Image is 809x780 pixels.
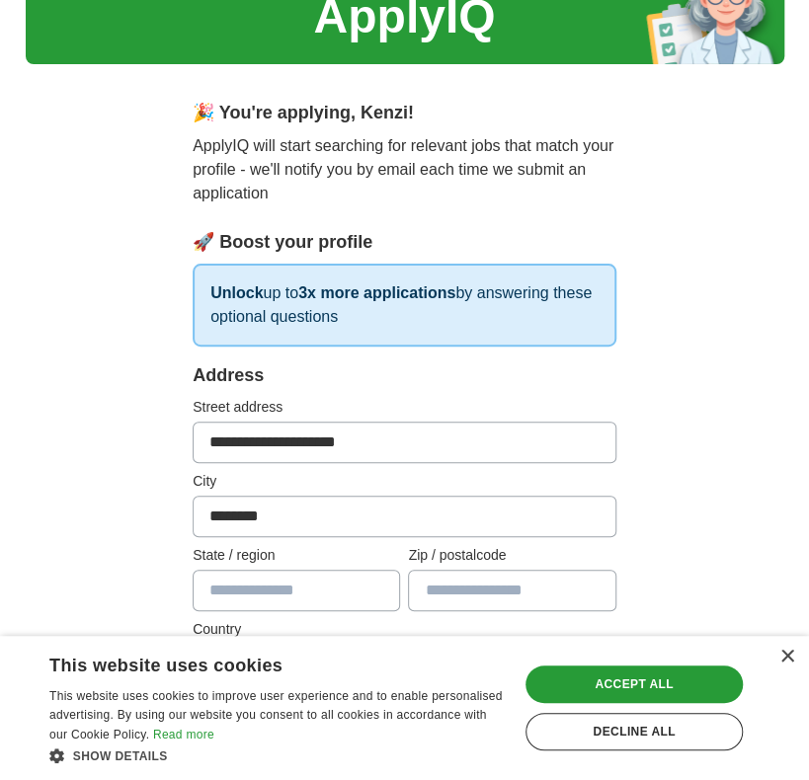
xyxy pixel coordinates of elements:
p: ApplyIQ will start searching for relevant jobs that match your profile - we'll notify you by emai... [193,134,616,205]
span: Show details [73,749,168,763]
div: 🎉 You're applying , Kenzi ! [193,100,616,126]
label: State / region [193,545,400,566]
label: Country [193,619,616,640]
div: This website uses cookies [49,648,455,677]
div: Address [193,362,616,389]
strong: Unlock [210,284,263,301]
div: Accept all [526,665,743,703]
a: Read more, opens a new window [153,728,214,741]
strong: 3x more applications [298,284,455,301]
label: City [193,471,616,492]
p: up to by answering these optional questions [193,264,616,347]
span: This website uses cookies to improve user experience and to enable personalised advertising. By u... [49,689,503,742]
div: Decline all [526,713,743,750]
div: 🚀 Boost your profile [193,229,616,256]
label: Zip / postalcode [408,545,615,566]
div: Show details [49,745,505,765]
div: Close [779,650,794,664]
label: Street address [193,397,616,418]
